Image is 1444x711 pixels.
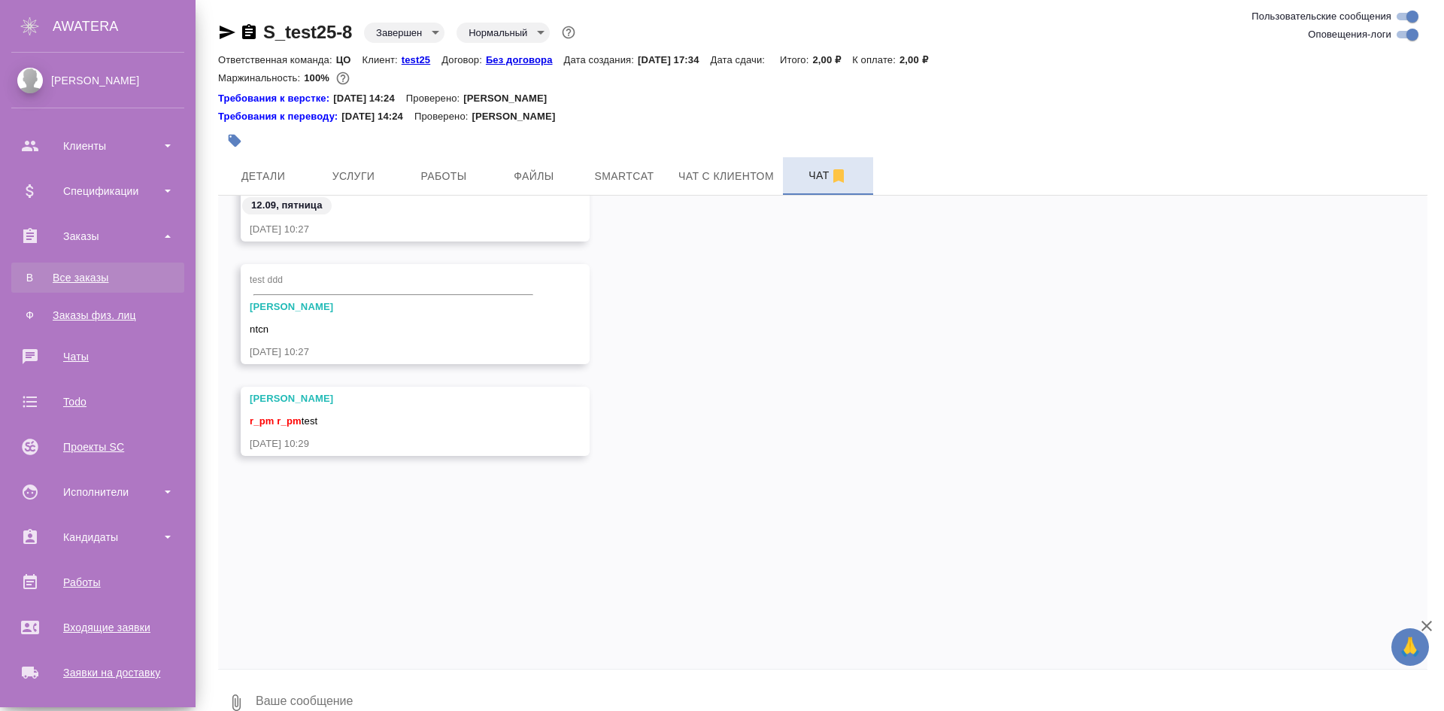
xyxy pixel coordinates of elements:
p: Проверено: [406,91,464,106]
p: Без договора [486,54,564,65]
p: ЦО [336,54,363,65]
span: 🙏 [1397,631,1423,663]
div: Завершен [457,23,550,43]
a: Чаты [4,338,192,375]
span: Файлы [498,167,570,186]
p: Маржинальность: [218,72,304,84]
div: Заказы физ. лиц [19,308,177,323]
button: Скопировать ссылку для ЯМессенджера [218,23,236,41]
div: Клиенты [11,135,184,157]
span: Работы [408,167,480,186]
div: Работы [11,571,184,594]
p: [PERSON_NAME] [472,109,566,124]
button: 0.00 RUB; [333,68,353,88]
a: S_test25-8 [263,22,352,42]
div: Спецификации [11,180,184,202]
p: 2,00 ₽ [812,54,852,65]
p: Дата сдачи: [711,54,769,65]
p: [DATE] 14:24 [341,109,414,124]
a: ФЗаказы физ. лиц [11,300,184,330]
p: 2,00 ₽ [899,54,939,65]
button: Нормальный [464,26,532,39]
p: Договор: [441,54,486,65]
a: test25 [402,53,441,65]
div: [DATE] 10:27 [250,222,537,237]
a: Заявки на доставку [4,654,192,691]
span: test [250,415,317,427]
button: Завершен [372,26,426,39]
button: Скопировать ссылку [240,23,258,41]
a: Работы [4,564,192,601]
p: Проверено: [414,109,472,124]
a: Без договора [486,53,564,65]
div: [PERSON_NAME] [11,72,184,89]
span: Услуги [317,167,390,186]
a: Входящие заявки [4,609,192,646]
p: Клиент: [363,54,402,65]
div: [PERSON_NAME] [250,391,537,406]
div: Все заказы [19,270,177,285]
div: Проекты SC [11,436,184,458]
span: Smartcat [588,167,660,186]
span: ntcn [250,324,268,335]
a: Проекты SC [4,428,192,466]
div: Чаты [11,345,184,368]
div: Исполнители [11,481,184,503]
a: Todo [4,383,192,421]
span: Чат с клиентом [678,167,774,186]
div: AWATERA [53,11,196,41]
div: Входящие заявки [11,616,184,639]
button: Добавить тэг [218,124,251,157]
p: Дата создания: [564,54,638,65]
p: [DATE] 17:34 [638,54,711,65]
a: ВВсе заказы [11,263,184,293]
p: 100% [304,72,333,84]
p: test25 [402,54,441,65]
div: [DATE] 10:29 [250,436,537,451]
div: [PERSON_NAME] [250,299,537,314]
div: [DATE] 10:27 [250,345,537,360]
div: Заказы [11,225,184,248]
span: Пользовательские сообщения [1251,9,1391,24]
p: [PERSON_NAME] [463,91,558,106]
p: К оплате: [852,54,899,65]
div: Нажми, чтобы открыть папку с инструкцией [218,91,333,106]
span: Детали [227,167,299,186]
span: r_pm r_pm [250,415,302,427]
div: Кандидаты [11,526,184,548]
svg: Отписаться [830,167,848,185]
p: Итого: [780,54,812,65]
p: 12.09, пятница [251,198,323,213]
div: Заявки на доставку [11,661,184,684]
button: 🙏 [1391,628,1429,666]
div: Нажми, чтобы открыть папку с инструкцией [218,109,341,124]
button: Доп статусы указывают на важность/срочность заказа [559,23,578,42]
a: Требования к верстке: [218,91,333,106]
div: Todo [11,390,184,413]
p: Ответственная команда: [218,54,336,65]
p: [DATE] 14:24 [333,91,406,106]
span: Чат [792,166,864,185]
a: Требования к переводу: [218,109,341,124]
span: test ddd [250,275,283,285]
div: Завершен [364,23,444,43]
span: Оповещения-логи [1308,27,1391,42]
